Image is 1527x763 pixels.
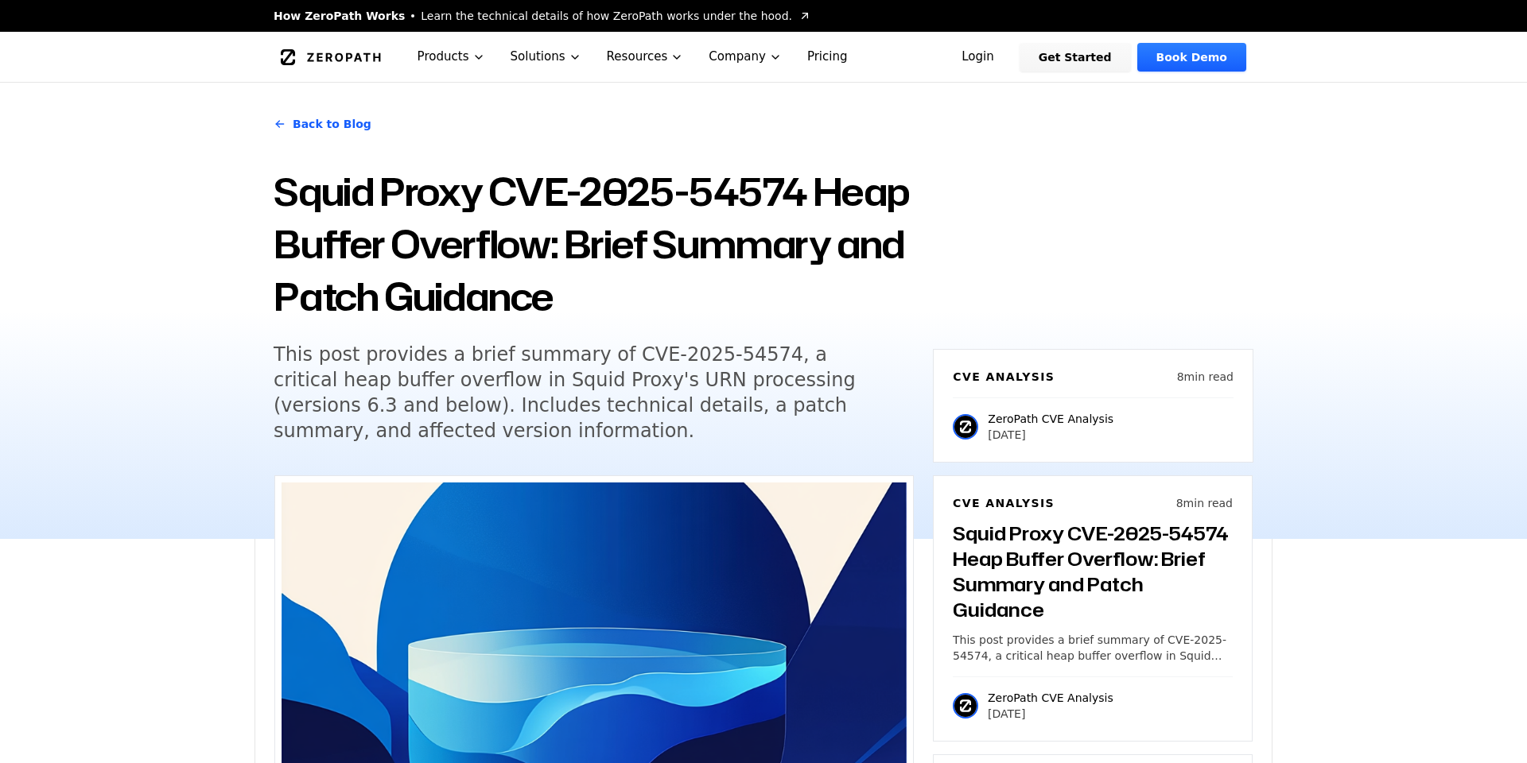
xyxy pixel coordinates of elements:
a: Book Demo [1137,43,1246,72]
nav: Global [254,32,1272,82]
p: [DATE] [988,427,1113,443]
p: This post provides a brief summary of CVE-2025-54574, a critical heap buffer overflow in Squid Pr... [953,632,1233,664]
h3: Squid Proxy CVE-2025-54574 Heap Buffer Overflow: Brief Summary and Patch Guidance [953,521,1233,622]
span: How ZeroPath Works [274,8,405,24]
a: How ZeroPath WorksLearn the technical details of how ZeroPath works under the hood. [274,8,811,24]
button: Company [696,32,795,82]
a: Login [942,43,1013,72]
span: Learn the technical details of how ZeroPath works under the hood. [421,8,792,24]
button: Products [405,32,498,82]
img: ZeroPath CVE Analysis [953,693,978,718]
button: Resources [594,32,697,82]
p: 8 min read [1176,495,1233,511]
p: ZeroPath CVE Analysis [988,690,1113,706]
p: [DATE] [988,706,1113,722]
img: ZeroPath CVE Analysis [953,414,978,440]
a: Get Started [1020,43,1131,72]
h5: This post provides a brief summary of CVE-2025-54574, a critical heap buffer overflow in Squid Pr... [274,342,884,443]
a: Back to Blog [274,102,371,146]
button: Solutions [498,32,594,82]
p: 8 min read [1177,369,1234,385]
h1: Squid Proxy CVE-2025-54574 Heap Buffer Overflow: Brief Summary and Patch Guidance [274,165,914,323]
h6: CVE Analysis [953,495,1055,511]
a: Pricing [795,32,861,82]
h6: CVE Analysis [953,369,1055,385]
p: ZeroPath CVE Analysis [988,411,1113,427]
